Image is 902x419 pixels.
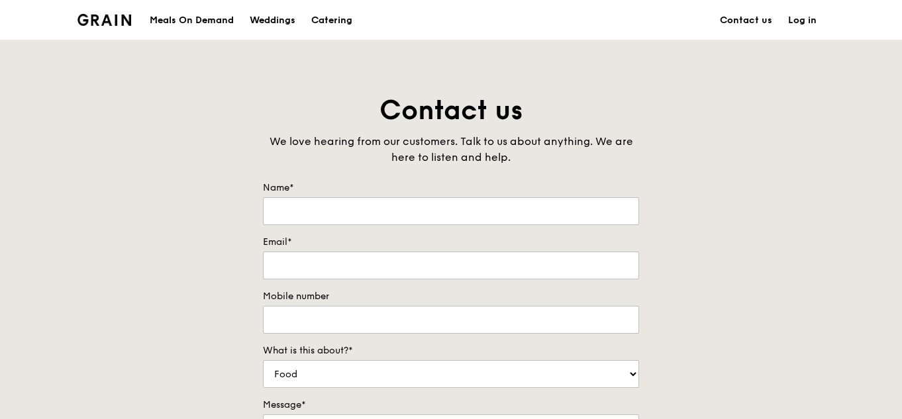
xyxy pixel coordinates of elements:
a: Weddings [242,1,303,40]
label: Email* [263,236,639,249]
label: Name* [263,181,639,195]
div: We love hearing from our customers. Talk to us about anything. We are here to listen and help. [263,134,639,165]
div: Meals On Demand [150,1,234,40]
a: Contact us [712,1,780,40]
div: Weddings [250,1,295,40]
img: Grain [77,14,131,26]
h1: Contact us [263,93,639,128]
a: Catering [303,1,360,40]
label: Mobile number [263,290,639,303]
div: Catering [311,1,352,40]
a: Log in [780,1,825,40]
label: What is this about?* [263,344,639,357]
label: Message* [263,398,639,412]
